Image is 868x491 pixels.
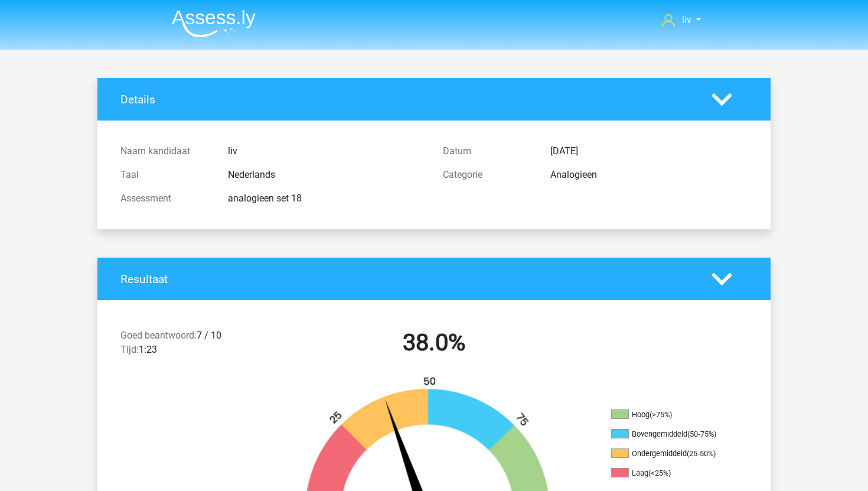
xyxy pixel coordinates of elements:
[611,448,729,459] li: Ondergemiddeld
[648,469,671,477] div: (<25%)
[112,329,273,362] div: 7 / 10 1:23
[219,168,434,182] div: Nederlands
[112,168,219,182] div: Taal
[611,409,729,420] li: Hoog
[541,144,756,158] div: [DATE]
[687,430,716,438] div: (50-75%)
[120,272,694,286] h4: Resultaat
[434,144,541,158] div: Datum
[282,329,586,357] h2: 38.0%
[687,449,716,458] div: (25-50%)
[611,468,729,479] li: Laag
[112,191,219,206] div: Assessment
[434,168,541,182] div: Categorie
[120,93,694,106] h4: Details
[219,144,434,158] div: liv
[657,13,706,27] a: liv
[120,344,139,355] span: Tijd:
[650,410,672,419] div: (>75%)
[541,168,756,182] div: Analogieen
[611,429,729,440] li: Bovengemiddeld
[172,9,256,37] img: Assessly
[219,191,434,206] div: analogieen set 18
[120,330,197,341] span: Goed beantwoord:
[112,144,219,158] div: Naam kandidaat
[682,14,691,25] span: liv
